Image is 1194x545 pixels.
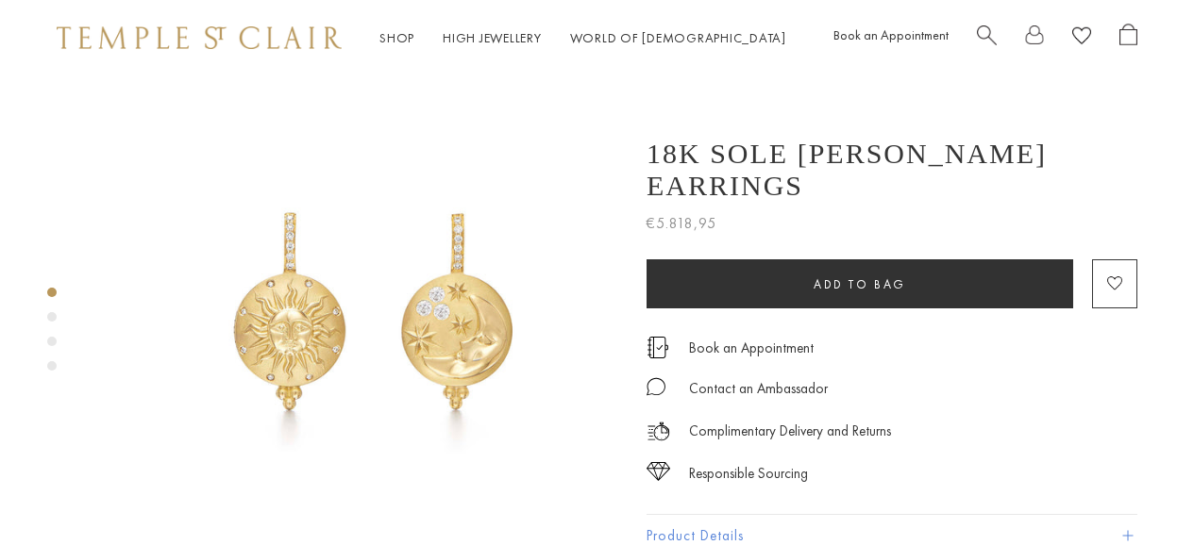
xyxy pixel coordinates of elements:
a: Search [977,24,997,53]
span: €5.818,95 [647,211,716,236]
div: Responsible Sourcing [689,462,808,486]
img: icon_appointment.svg [647,337,669,358]
nav: Main navigation [379,26,786,50]
a: Book an Appointment [689,338,814,358]
button: Add to bag [647,259,1073,308]
img: icon_delivery.svg [647,420,670,443]
img: Temple St. Clair [57,26,342,49]
a: ShopShop [379,29,414,46]
div: Contact an Ambassador [689,377,828,401]
a: View Wishlist [1072,24,1091,53]
a: High JewelleryHigh Jewellery [443,29,542,46]
img: icon_sourcing.svg [647,462,670,481]
img: MessageIcon-01_2.svg [647,377,665,396]
h1: 18K Sole [PERSON_NAME] Earrings [647,138,1137,202]
a: Book an Appointment [833,26,949,43]
a: Open Shopping Bag [1119,24,1137,53]
div: Product gallery navigation [47,283,57,386]
a: World of [DEMOGRAPHIC_DATA]World of [DEMOGRAPHIC_DATA] [570,29,786,46]
p: Complimentary Delivery and Returns [689,420,891,443]
span: Add to bag [814,276,906,292]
